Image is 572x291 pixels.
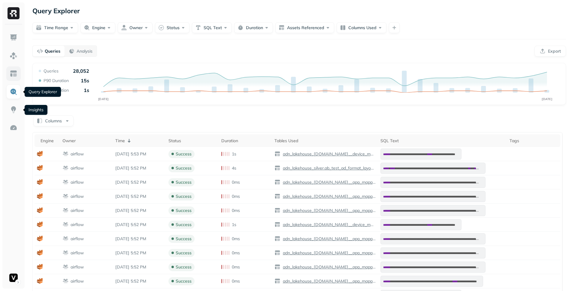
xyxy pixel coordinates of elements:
p: Analysis [77,48,92,54]
p: adn_lakehouse_[DOMAIN_NAME]__device_mapping [282,222,376,228]
p: 0ms [232,278,240,284]
img: workgroup [62,151,69,157]
img: Asset Explorer [10,70,17,78]
p: 0ms [232,264,240,270]
p: airflow [71,165,84,171]
button: Owner [118,22,153,33]
img: Ryft [8,7,20,19]
p: 1s [84,87,89,93]
img: workgroup [62,193,69,199]
img: workgroup [62,236,69,242]
button: Engine [80,22,115,33]
img: table [274,236,280,242]
a: adn_lakehouse_[DOMAIN_NAME]__device_mapping [280,151,376,157]
p: 1s [232,222,236,228]
img: table [274,193,280,199]
button: Status [155,22,189,33]
div: Tables Used [274,138,376,144]
p: 0ms [232,194,240,199]
p: Aug 11, 2025 5:52 PM [115,222,164,228]
p: Aug 11, 2025 5:52 PM [115,165,164,171]
img: Insights [10,106,17,114]
img: Voodoo [9,274,18,282]
p: 28,052 [73,68,89,74]
p: Aug 11, 2025 5:52 PM [115,194,164,199]
p: 0ms [232,179,240,185]
img: workgroup [62,222,69,228]
a: adn_lakehouse_[DOMAIN_NAME]__app_mapping [280,264,376,270]
a: adn_lakehouse_silver.ab_test_ad_format_layout_config_hist [280,165,376,171]
tspan: [DATE] [98,97,109,101]
p: Aug 11, 2025 5:52 PM [115,278,164,284]
p: adn_lakehouse_[DOMAIN_NAME]__app_mapping [282,278,376,284]
p: Queries [44,68,59,74]
p: success [176,179,192,185]
img: Optimization [10,124,17,132]
p: success [176,264,192,270]
button: Duration [234,22,273,33]
p: airflow [71,179,84,185]
a: adn_lakehouse_[DOMAIN_NAME]__app_mapping [280,236,376,242]
img: workgroup [62,165,69,171]
p: Aug 11, 2025 5:52 PM [115,179,164,185]
img: workgroup [62,278,69,284]
p: Aug 11, 2025 5:53 PM [115,151,164,157]
p: success [176,208,192,213]
p: 0ms [232,236,240,242]
button: Columns Used [337,22,386,33]
p: adn_lakehouse_[DOMAIN_NAME]__app_mapping [282,194,376,199]
p: Aug 11, 2025 5:52 PM [115,208,164,213]
button: Export [534,46,566,57]
a: adn_lakehouse_[DOMAIN_NAME]__device_mapping [280,222,376,228]
img: table [274,207,280,213]
p: adn_lakehouse_silver.ab_test_ad_format_layout_config_hist [282,165,376,171]
img: Assets [10,52,17,60]
p: success [176,165,192,171]
p: adn_lakehouse_[DOMAIN_NAME]__app_mapping [282,264,376,270]
a: adn_lakehouse_[DOMAIN_NAME]__app_mapping [280,194,376,199]
img: workgroup [62,250,69,256]
p: success [176,236,192,242]
img: workgroup [62,264,69,270]
p: Aug 11, 2025 5:52 PM [115,236,164,242]
p: Aug 11, 2025 5:52 PM [115,250,164,256]
div: Query Explorer [25,87,61,97]
a: adn_lakehouse_[DOMAIN_NAME]__app_mapping [280,278,376,284]
img: table [274,165,280,171]
p: adn_lakehouse_[DOMAIN_NAME]__device_mapping [282,151,376,157]
div: Duration [221,138,270,144]
p: 0ms [232,208,240,213]
a: adn_lakehouse_[DOMAIN_NAME]__app_mapping [280,250,376,256]
div: SQL Text [380,138,505,144]
p: success [176,278,192,284]
img: workgroup [62,207,69,213]
a: adn_lakehouse_[DOMAIN_NAME]__app_mapping [280,208,376,213]
p: airflow [71,151,84,157]
p: 1s [232,151,236,157]
img: table [274,179,280,185]
p: airflow [71,250,84,256]
p: success [176,222,192,228]
p: success [176,151,192,157]
img: table [274,278,280,284]
tspan: [DATE] [542,97,552,101]
button: Columns [33,115,74,126]
p: adn_lakehouse_[DOMAIN_NAME]__app_mapping [282,250,376,256]
p: airflow [71,222,84,228]
p: Query Explorer [32,5,80,16]
div: Insights [25,105,47,115]
p: 0ms [232,250,240,256]
p: airflow [71,208,84,213]
p: airflow [71,236,84,242]
p: P90 Duration [44,78,69,84]
button: Time Range [32,22,78,33]
p: airflow [71,194,84,199]
p: success [176,194,192,199]
p: 4s [232,165,236,171]
p: airflow [71,264,84,270]
p: airflow [71,278,84,284]
p: success [176,250,192,256]
button: Assets Referenced [275,22,334,33]
div: Owner [62,138,111,144]
div: Time [115,137,164,144]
